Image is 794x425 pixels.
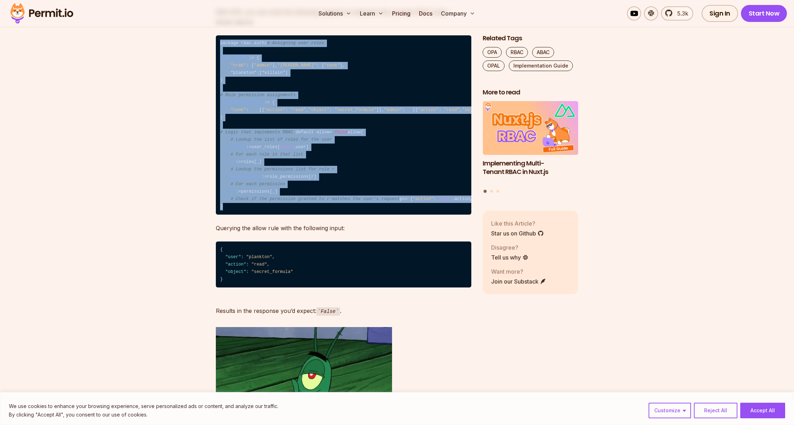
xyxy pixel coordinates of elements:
p: Querying the allow rule with the following input: [216,223,471,233]
a: Docs [416,6,435,21]
p: Want more? [491,267,546,275]
span: : [264,100,267,105]
a: ABAC [532,47,554,58]
button: Reject All [694,403,737,418]
span: { [262,107,264,112]
span: = [267,100,270,105]
span: { [220,247,223,252]
span: [ [309,174,311,179]
span: = [264,174,267,179]
span: role_permissions [220,100,262,105]
div: Posts [483,101,578,194]
span: "action" [264,107,285,112]
span: : [433,197,436,202]
p: Disagree? [491,243,529,251]
span: = [238,189,241,194]
span: "action" [225,262,246,267]
a: Join our Substack [491,277,546,285]
span: "secret_formula" [335,107,376,112]
button: Accept All [740,403,785,418]
span: "admin" [254,63,272,68]
img: Implementing Multi-Tenant RBAC in Nuxt.js [483,101,578,155]
span: "plankton" [246,255,272,260]
a: Sign In [702,5,738,22]
button: Learn [357,6,386,21]
span: { [272,100,275,105]
span: ] [314,174,316,179]
span: , [272,255,275,260]
span: [ [322,63,324,68]
span: : [285,107,288,112]
span: user_roles [220,56,246,60]
span: ] [306,145,309,150]
p: Like this Article? [491,219,544,227]
span: : [246,63,249,68]
span: [ [251,63,254,68]
span: : [257,70,259,75]
a: Start Now [741,5,787,22]
img: Permit logo [7,1,76,25]
span: } [376,107,379,112]
span: } [220,277,223,282]
button: Solutions [316,6,354,21]
a: OPAL [483,60,505,71]
span: = [405,197,407,202]
p: Results in the response you’d expect: . [216,296,471,316]
code: False [316,307,340,316]
span: r [231,159,233,164]
span: "secret_formula" [251,269,293,274]
span: # Check if the permission granted to r matches the user's request [231,197,400,202]
span: = [249,145,251,150]
span: input [439,197,452,202]
button: Customize [649,403,691,418]
span: # Logic that implements RBAC. [220,130,295,135]
span: permissions [231,174,259,179]
span: } [220,115,223,120]
span: : [236,189,238,194]
span: = [251,56,254,60]
span: "cook" [324,63,340,68]
span: 5.3k [673,9,688,18]
span: [ [277,145,280,150]
button: Go to slide 1 [484,190,487,193]
span: [ [254,159,257,164]
span: "object" [462,107,483,112]
span: = [402,197,405,202]
span: ] [272,63,275,68]
h2: Related Tags [483,34,578,43]
span: "user" [225,255,241,260]
span: [ [259,70,262,75]
span: "action" [413,197,433,202]
span: { [410,197,413,202]
h3: Implementing Multi-Tenant RBAC in Nuxt.js [483,159,578,176]
span: [ [259,107,262,112]
span: : [262,174,264,179]
span: = [238,159,241,164]
span: : [249,56,251,60]
span: : [246,107,249,112]
span: : [316,63,319,68]
span: ] [259,159,262,164]
span: : [236,159,238,164]
span: "read" [444,107,460,112]
span: "cook" [231,107,246,112]
span: : [246,269,249,274]
span: : [402,107,405,112]
p: By clicking "Accept All", you consent to our use of cookies. [9,411,278,419]
span: ] [379,107,381,112]
span: { [415,107,418,112]
span: { [361,130,363,135]
span: "read" [290,107,306,112]
a: Pricing [389,6,413,21]
span: # Lookup the permissions list for role r [231,167,335,172]
span: "crab" [231,63,246,68]
span: # For each role in that list [231,152,304,157]
span: # Assigning user roles [267,41,324,46]
a: RBAC [506,47,528,58]
span: [ [413,107,415,112]
h2: More to read [483,88,578,97]
span: } [220,204,223,209]
span: "admin" [384,107,402,112]
span: [ [270,189,272,194]
span: # For each permission [231,182,285,187]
